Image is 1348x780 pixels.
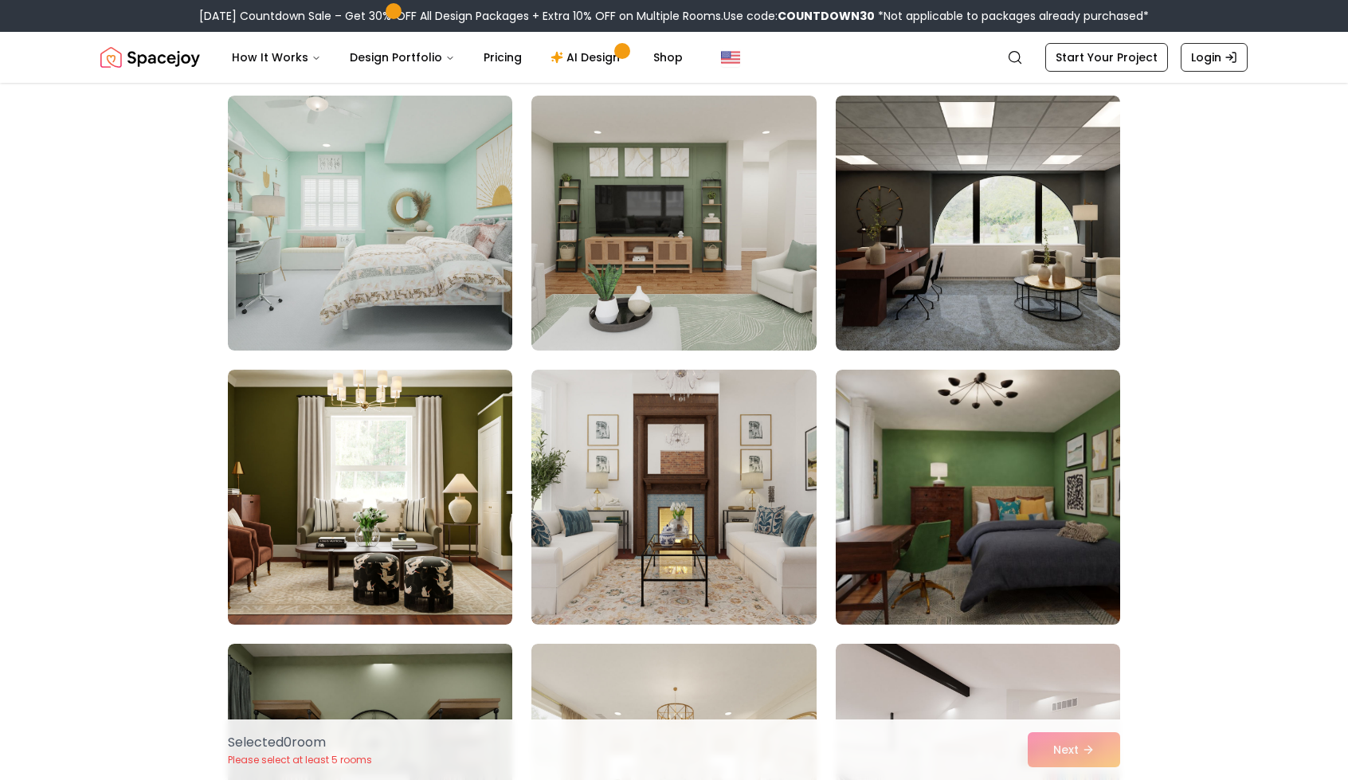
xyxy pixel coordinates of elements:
[723,8,875,24] span: Use code:
[531,370,816,625] img: Room room-92
[100,41,200,73] a: Spacejoy
[538,41,637,73] a: AI Design
[228,733,372,752] p: Selected 0 room
[875,8,1149,24] span: *Not applicable to packages already purchased*
[836,370,1120,625] img: Room room-93
[836,96,1120,351] img: Room room-90
[228,370,512,625] img: Room room-91
[1045,43,1168,72] a: Start Your Project
[531,96,816,351] img: Room room-89
[228,96,512,351] img: Room room-88
[219,41,696,73] nav: Main
[1181,43,1248,72] a: Login
[219,41,334,73] button: How It Works
[641,41,696,73] a: Shop
[337,41,468,73] button: Design Portfolio
[100,32,1248,83] nav: Global
[721,48,740,67] img: United States
[199,8,1149,24] div: [DATE] Countdown Sale – Get 30% OFF All Design Packages + Extra 10% OFF on Multiple Rooms.
[100,41,200,73] img: Spacejoy Logo
[228,754,372,766] p: Please select at least 5 rooms
[471,41,535,73] a: Pricing
[778,8,875,24] b: COUNTDOWN30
